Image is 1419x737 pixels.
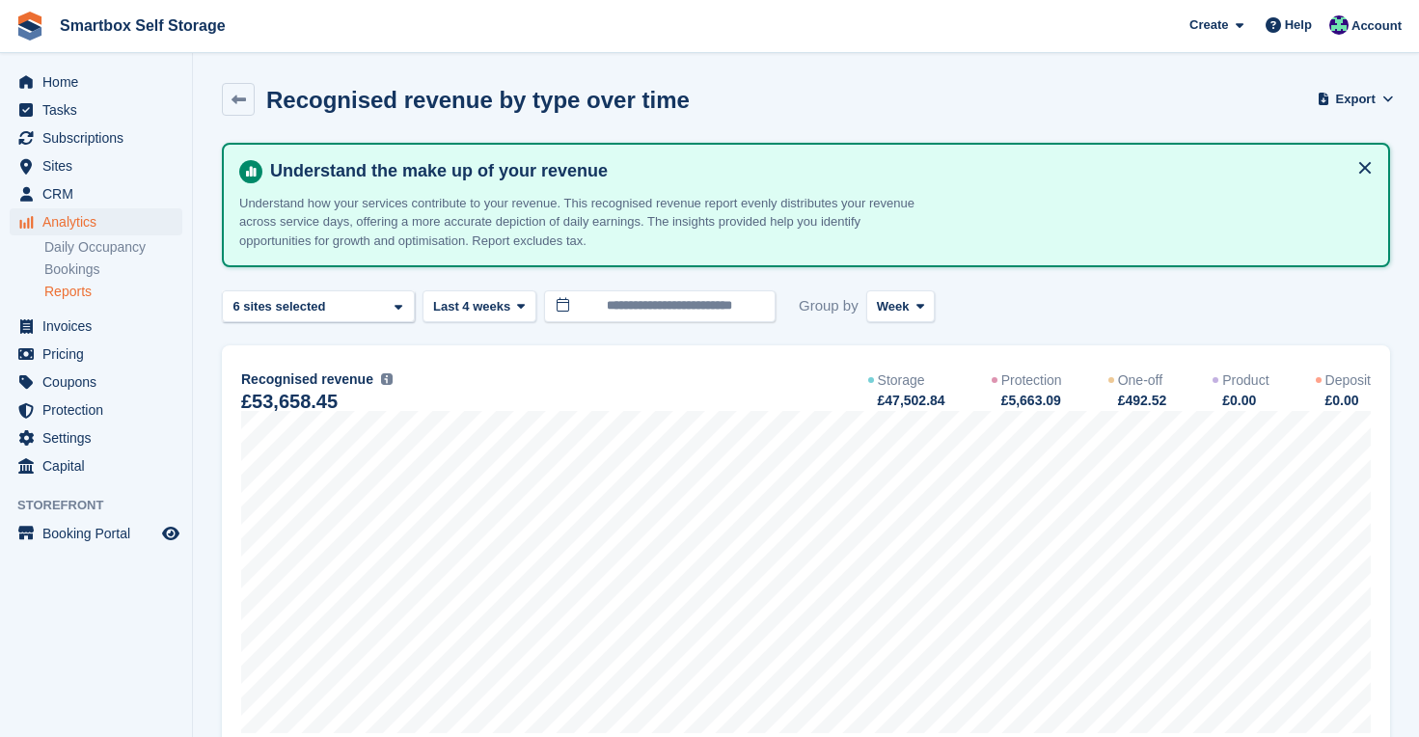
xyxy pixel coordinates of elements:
[42,152,158,179] span: Sites
[230,297,333,316] div: 6 sites selected
[876,391,945,411] div: £47,502.84
[42,124,158,151] span: Subscriptions
[878,370,925,391] div: Storage
[877,297,910,316] span: Week
[1189,15,1228,35] span: Create
[1329,15,1349,35] img: Roger Canham
[42,424,158,451] span: Settings
[52,10,233,41] a: Smartbox Self Storage
[10,208,182,235] a: menu
[10,452,182,479] a: menu
[1285,15,1312,35] span: Help
[1001,370,1062,391] div: Protection
[15,12,44,41] img: stora-icon-8386f47178a22dfd0bd8f6a31ec36ba5ce8667c1dd55bd0f319d3a0aa187defe.svg
[1118,370,1162,391] div: One-off
[42,96,158,123] span: Tasks
[1351,16,1402,36] span: Account
[42,341,158,368] span: Pricing
[1336,90,1376,109] span: Export
[10,96,182,123] a: menu
[799,290,859,322] span: Group by
[433,297,510,316] span: Last 4 weeks
[10,424,182,451] a: menu
[10,180,182,207] a: menu
[239,194,914,251] p: Understand how your services contribute to your revenue. This recognised revenue report evenly di...
[423,290,536,322] button: Last 4 weeks
[42,313,158,340] span: Invoices
[1323,391,1371,411] div: £0.00
[44,260,182,279] a: Bookings
[44,283,182,301] a: Reports
[10,152,182,179] a: menu
[1321,83,1390,115] button: Export
[159,522,182,545] a: Preview store
[42,208,158,235] span: Analytics
[10,396,182,423] a: menu
[1325,370,1371,391] div: Deposit
[10,313,182,340] a: menu
[10,68,182,96] a: menu
[17,496,192,515] span: Storefront
[42,452,158,479] span: Capital
[866,290,935,322] button: Week
[10,368,182,396] a: menu
[42,180,158,207] span: CRM
[10,520,182,547] a: menu
[10,341,182,368] a: menu
[42,520,158,547] span: Booking Portal
[241,369,373,390] span: Recognised revenue
[241,394,338,410] div: £53,658.45
[1220,391,1269,411] div: £0.00
[42,396,158,423] span: Protection
[44,238,182,257] a: Daily Occupancy
[42,368,158,396] span: Coupons
[381,373,393,385] img: icon-info-grey-7440780725fd019a000dd9b08b2336e03edf1995a4989e88bcd33f0948082b44.svg
[1116,391,1167,411] div: £492.52
[999,391,1062,411] div: £5,663.09
[266,87,690,113] h2: Recognised revenue by type over time
[262,160,1373,182] h4: Understand the make up of your revenue
[1222,370,1269,391] div: Product
[10,124,182,151] a: menu
[42,68,158,96] span: Home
